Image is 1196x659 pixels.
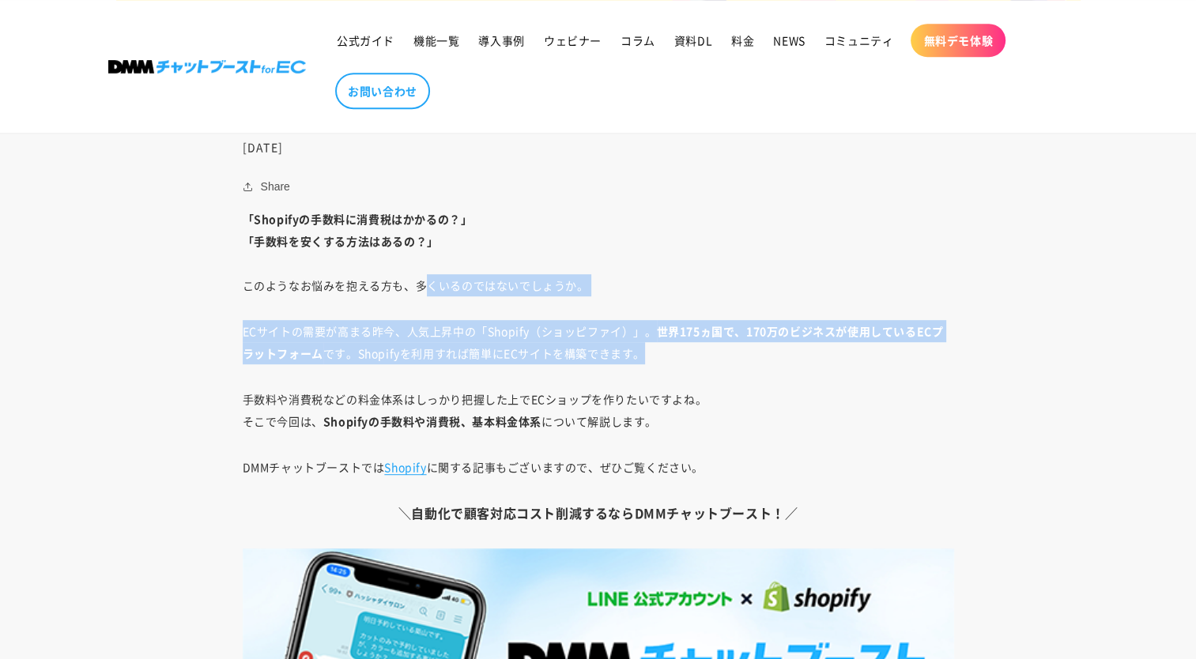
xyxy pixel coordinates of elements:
[722,24,764,57] a: 料金
[335,73,430,109] a: お問い合わせ
[764,24,814,57] a: NEWS
[243,177,295,196] button: Share
[674,33,712,47] span: 資料DL
[731,33,754,47] span: 料金
[611,24,665,57] a: コラム
[327,24,404,57] a: 公式ガイド
[108,60,306,73] img: 株式会社DMM Boost
[243,139,284,155] time: [DATE]
[398,503,798,522] b: ＼自動化で顧客対応コスト削減するならDMMチャットブースト！／
[348,84,417,98] span: お問い合わせ
[824,33,894,47] span: コミュニティ
[665,24,722,57] a: 資料DL
[323,413,541,429] strong: Shopifyの手数料や消費税、基本料金体系
[384,459,426,475] a: Shopify
[243,388,954,432] p: 手数料や消費税などの料金体系はしっかり把握した上でECショップを作りたいですよね。 そこで今回は、 について解説します。
[413,33,459,47] span: 機能一覧
[243,320,954,364] p: ECサイトの需要が高まる昨今、人気上昇中の「Shopify（ショッピファイ）」。 です。Shopifyを利用すれば簡単にECサイトを構築できます。
[337,33,394,47] span: 公式ガイド
[773,33,805,47] span: NEWS
[911,24,1005,57] a: 無料デモ体験
[243,211,473,227] strong: 「Shopifyの手数料に消費税はかかるの？」
[815,24,904,57] a: コミュニティ
[243,233,439,249] strong: 「手数料を安くする方法はあるの？」
[923,33,993,47] span: 無料デモ体験
[478,33,524,47] span: 導入事例
[544,33,602,47] span: ウェビナー
[469,24,534,57] a: 導入事例
[243,208,954,296] p: このようなお悩みを抱える方も、多くいるのではないでしょうか。
[404,24,469,57] a: 機能一覧
[621,33,655,47] span: コラム
[243,456,954,478] p: DMMチャットブーストでは に関する記事もございますので、ぜひご覧ください。
[534,24,611,57] a: ウェビナー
